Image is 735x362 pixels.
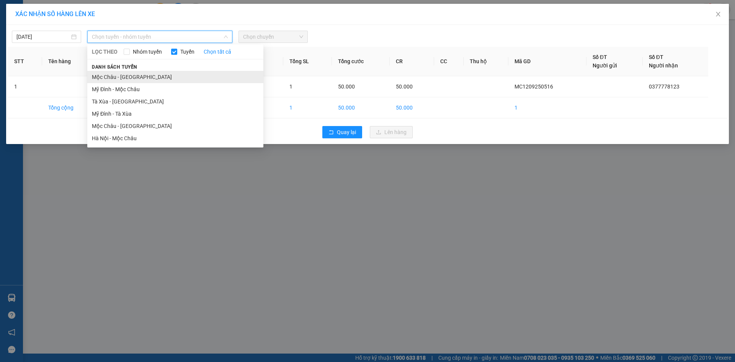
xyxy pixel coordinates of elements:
[74,20,111,28] span: 0981 559 551
[87,83,263,95] li: Mỹ Đình - Mộc Châu
[332,47,390,76] th: Tổng cước
[42,47,100,76] th: Tên hàng
[24,23,49,31] em: Logistics
[177,48,198,56] span: Tuyến
[87,108,263,120] li: Mỹ Đình - Tà Xùa
[8,47,42,76] th: STT
[224,34,228,39] span: down
[15,10,95,18] span: XÁC NHẬN SỐ HÀNG LÊN XE
[649,62,678,69] span: Người nhận
[283,47,332,76] th: Tổng SL
[715,11,721,17] span: close
[14,14,59,22] span: XUANTRANG
[92,48,118,56] span: LỌC THEO
[42,97,100,118] td: Tổng cộng
[3,44,23,49] span: Người gửi:
[337,128,356,136] span: Quay lại
[322,126,362,138] button: rollbackQuay lại
[130,48,165,56] span: Nhóm tuyến
[434,47,463,76] th: CC
[8,76,42,97] td: 1
[649,54,663,60] span: Số ĐT
[328,129,334,136] span: rollback
[72,8,111,19] span: VP [PERSON_NAME]
[370,126,413,138] button: uploadLên hàng
[332,97,390,118] td: 50.000
[3,49,27,54] span: Người nhận:
[396,84,413,90] span: 50.000
[390,97,434,118] td: 50.000
[16,33,70,41] input: 12/09/2025
[338,84,355,90] span: 50.000
[3,54,57,65] span: 0968161998
[87,120,263,132] li: Mộc Châu - [GEOGRAPHIC_DATA]
[593,54,607,60] span: Số ĐT
[24,4,50,12] span: HAIVAN
[508,97,586,118] td: 1
[593,62,617,69] span: Người gửi
[87,64,142,70] span: Danh sách tuyến
[649,84,679,90] span: 0377778123
[283,97,332,118] td: 1
[390,47,434,76] th: CR
[707,4,729,25] button: Close
[464,47,509,76] th: Thu hộ
[87,95,263,108] li: Tà Xùa - [GEOGRAPHIC_DATA]
[87,71,263,83] li: Mộc Châu - [GEOGRAPHIC_DATA]
[243,31,303,43] span: Chọn chuyến
[92,31,228,43] span: Chọn tuyến - nhóm tuyến
[204,48,231,56] a: Chọn tất cả
[508,47,586,76] th: Mã GD
[514,84,553,90] span: MC1209250516
[87,132,263,144] li: Hà Nội - Mộc Châu
[289,84,292,90] span: 1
